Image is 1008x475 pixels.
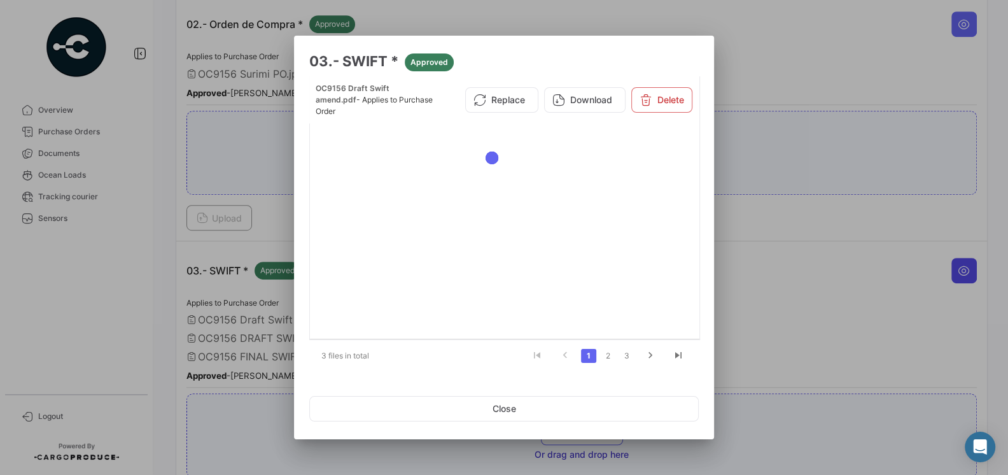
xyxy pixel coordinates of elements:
li: page 2 [598,345,617,367]
a: go to first page [525,349,549,363]
a: 2 [600,349,615,363]
button: Download [544,87,626,113]
button: Delete [631,87,692,113]
li: page 1 [579,345,598,367]
span: - Applies to Purchase Order [316,95,433,116]
div: 3 files in total [309,340,414,372]
span: Approved [410,57,448,68]
a: go to next page [638,349,662,363]
li: page 3 [617,345,636,367]
a: go to previous page [553,349,577,363]
button: Close [309,396,699,422]
h3: 03.- SWIFT * [309,51,699,71]
a: go to last page [666,349,690,363]
a: 1 [581,349,596,363]
a: 3 [619,349,634,363]
div: Abrir Intercom Messenger [965,432,995,462]
button: Replace [465,87,538,113]
span: OC9156 Draft Swift amend.pdf [316,83,389,104]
